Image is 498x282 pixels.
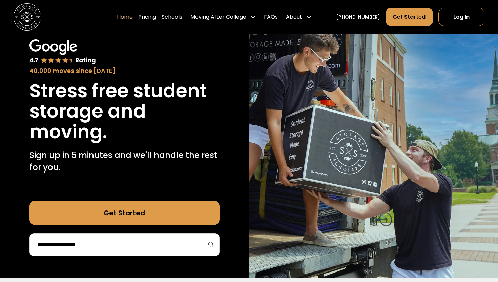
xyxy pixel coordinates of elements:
img: Google 4.7 star rating [29,39,96,65]
p: Sign up in 5 minutes and we'll handle the rest for you. [29,149,220,174]
div: About [286,13,302,21]
img: Storage Scholars makes moving and storage easy. [249,17,498,278]
img: Storage Scholars main logo [14,3,41,31]
a: FAQs [264,7,278,26]
a: Get Started [29,201,220,225]
h1: Stress free student storage and moving. [29,81,220,142]
a: Get Started [386,8,433,26]
div: 40,000 moves since [DATE] [29,66,220,75]
div: About [283,7,314,26]
a: Log In [438,8,484,26]
a: Home [117,7,133,26]
div: Moving After College [188,7,258,26]
a: Schools [162,7,182,26]
div: Moving After College [190,13,246,21]
a: [PHONE_NUMBER] [336,14,380,21]
a: Pricing [138,7,156,26]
